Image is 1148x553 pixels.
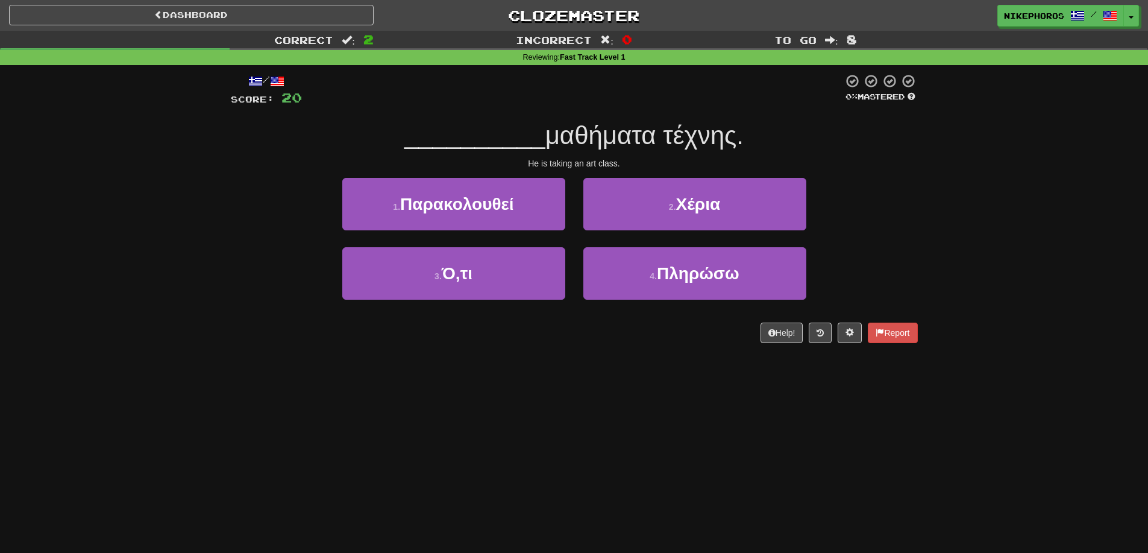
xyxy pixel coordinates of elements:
button: Help! [761,323,803,343]
span: Score: [231,94,274,104]
span: / [1091,10,1097,18]
button: 3.Ό,τι [342,247,565,300]
a: Dashboard [9,5,374,25]
strong: Fast Track Level 1 [560,53,626,62]
small: 4 . [650,271,657,281]
button: 1.Παρακολουθεί [342,178,565,230]
div: / [231,74,302,89]
button: 4.Πληρώσω [583,247,806,300]
span: : [600,35,613,45]
span: __________ [404,121,545,150]
a: Clozemaster [392,5,756,26]
button: Report [868,323,917,343]
span: Παρακολουθεί [400,195,514,213]
span: Ό,τι [442,264,472,283]
div: He is taking an art class. [231,157,918,169]
span: : [825,35,838,45]
span: μαθήματα τέχνης. [545,121,744,150]
span: To go [774,34,817,46]
small: 1 . [393,202,400,212]
span: Πληρώσω [657,264,739,283]
small: 2 . [669,202,676,212]
span: 0 % [845,92,858,101]
span: Incorrect [516,34,592,46]
span: 2 [363,32,374,46]
span: Χέρια [676,195,721,213]
small: 3 . [434,271,442,281]
span: : [342,35,355,45]
span: Nikephoros [1004,10,1064,21]
span: 8 [847,32,857,46]
span: 0 [622,32,632,46]
span: 20 [281,90,302,105]
button: 2.Χέρια [583,178,806,230]
button: Round history (alt+y) [809,323,832,343]
a: Nikephoros / [997,5,1124,27]
div: Mastered [843,92,918,103]
span: Correct [274,34,333,46]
